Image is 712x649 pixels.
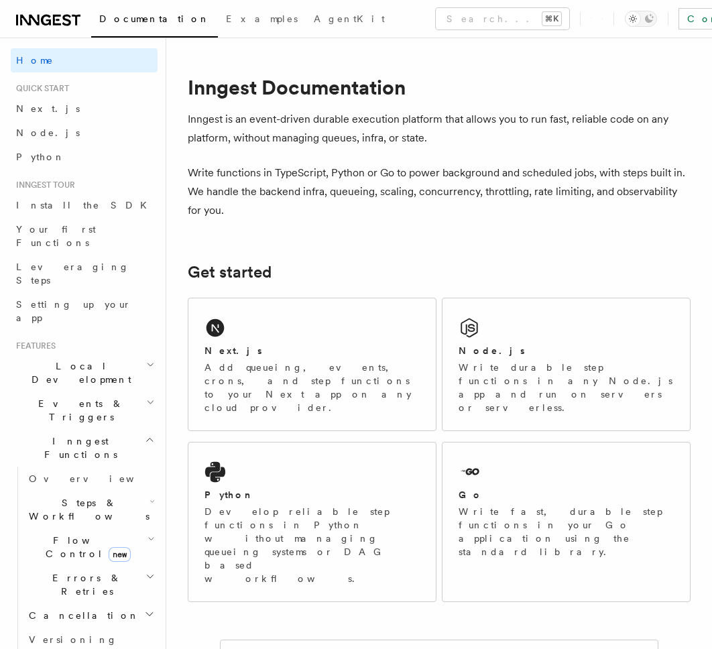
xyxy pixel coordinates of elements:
[23,571,145,598] span: Errors & Retries
[29,634,117,645] span: Versioning
[306,4,393,36] a: AgentKit
[16,261,129,286] span: Leveraging Steps
[188,442,436,602] a: PythonDevelop reliable step functions in Python without managing queueing systems or DAG based wo...
[11,434,145,461] span: Inngest Functions
[16,152,65,162] span: Python
[11,292,158,330] a: Setting up your app
[188,75,691,99] h1: Inngest Documentation
[11,217,158,255] a: Your first Functions
[204,488,254,501] h2: Python
[442,442,691,602] a: GoWrite fast, durable step functions in your Go application using the standard library.
[204,361,420,414] p: Add queueing, events, crons, and step functions to your Next app on any cloud provider.
[16,299,131,323] span: Setting up your app
[204,505,420,585] p: Develop reliable step functions in Python without managing queueing systems or DAG based workflows.
[99,13,210,24] span: Documentation
[436,8,569,29] button: Search...⌘K
[16,103,80,114] span: Next.js
[459,505,674,558] p: Write fast, durable step functions in your Go application using the standard library.
[459,344,525,357] h2: Node.js
[91,4,218,38] a: Documentation
[459,361,674,414] p: Write durable step functions in any Node.js app and run on servers or serverless.
[16,224,96,248] span: Your first Functions
[542,12,561,25] kbd: ⌘K
[11,83,69,94] span: Quick start
[188,164,691,220] p: Write functions in TypeScript, Python or Go to power background and scheduled jobs, with steps bu...
[23,496,150,523] span: Steps & Workflows
[16,54,54,67] span: Home
[11,359,146,386] span: Local Development
[11,121,158,145] a: Node.js
[29,473,167,484] span: Overview
[109,547,131,562] span: new
[11,354,158,392] button: Local Development
[188,110,691,147] p: Inngest is an event-driven durable execution platform that allows you to run fast, reliable code ...
[16,127,80,138] span: Node.js
[23,609,139,622] span: Cancellation
[23,528,158,566] button: Flow Controlnew
[23,566,158,603] button: Errors & Retries
[204,344,262,357] h2: Next.js
[11,341,56,351] span: Features
[11,97,158,121] a: Next.js
[188,298,436,431] a: Next.jsAdd queueing, events, crons, and step functions to your Next app on any cloud provider.
[23,534,147,560] span: Flow Control
[625,11,657,27] button: Toggle dark mode
[226,13,298,24] span: Examples
[23,603,158,628] button: Cancellation
[459,488,483,501] h2: Go
[442,298,691,431] a: Node.jsWrite durable step functions in any Node.js app and run on servers or serverless.
[11,180,75,190] span: Inngest tour
[218,4,306,36] a: Examples
[23,467,158,491] a: Overview
[16,200,155,211] span: Install the SDK
[11,255,158,292] a: Leveraging Steps
[11,145,158,169] a: Python
[11,48,158,72] a: Home
[11,392,158,429] button: Events & Triggers
[11,429,158,467] button: Inngest Functions
[188,263,272,282] a: Get started
[23,491,158,528] button: Steps & Workflows
[11,397,146,424] span: Events & Triggers
[314,13,385,24] span: AgentKit
[11,193,158,217] a: Install the SDK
